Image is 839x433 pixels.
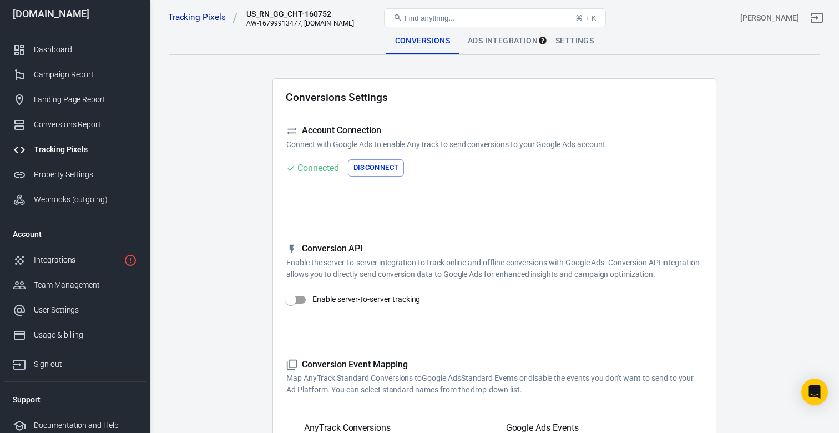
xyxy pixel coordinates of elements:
div: Documentation and Help [34,420,137,431]
a: Sign out [4,348,146,377]
a: Conversions Report [4,112,146,137]
span: Find anything... [405,14,455,22]
svg: 1 networks not verified yet [124,254,137,267]
p: Map AnyTrack Standard Conversions to Google Ads Standard Events or disable the events you don't w... [286,372,702,396]
button: Find anything...⌘ + K [384,8,606,27]
div: ⌘ + K [575,14,596,22]
div: [DOMAIN_NAME] [4,9,146,19]
div: User Settings [34,304,137,316]
div: Sign out [34,359,137,370]
h2: Conversions Settings [286,92,388,103]
button: Disconnect [348,159,405,177]
div: AW-16799913477, topgurureviews.com [246,19,354,27]
a: Tracking Pixels [168,12,238,23]
div: Campaign Report [34,69,137,80]
a: Usage & billing [4,323,146,348]
div: Webhooks (outgoing) [34,194,137,205]
a: Tracking Pixels [4,137,146,162]
a: Property Settings [4,162,146,187]
div: Ads Integration [459,28,547,54]
div: Conversions Report [34,119,137,130]
a: Landing Page Report [4,87,146,112]
a: Campaign Report [4,62,146,87]
div: Integrations [34,254,119,266]
div: Account id: ftn1HAQg [740,12,799,24]
li: Support [4,386,146,413]
a: Sign out [803,4,830,31]
a: Team Management [4,273,146,298]
div: Connected [297,161,339,175]
div: Team Management [34,279,137,291]
div: Property Settings [34,169,137,180]
div: Tracking Pixels [34,144,137,155]
li: Account [4,221,146,248]
div: Landing Page Report [34,94,137,105]
span: Enable server-to-server tracking [312,294,420,305]
a: Dashboard [4,37,146,62]
h5: Conversion API [286,243,702,255]
div: Tooltip anchor [538,36,548,46]
div: Usage & billing [34,329,137,341]
h5: Account Connection [286,125,702,137]
a: Integrations [4,248,146,273]
div: US_RN_GG_CHT-160752 [246,8,354,19]
div: Dashboard [34,44,137,56]
div: Open Intercom Messenger [801,379,828,405]
a: Webhooks (outgoing) [4,187,146,212]
p: Connect with Google Ads to enable AnyTrack to send conversions to your Google Ads account. [286,139,702,150]
div: Settings [547,28,603,54]
p: Enable the server-to-server integration to track online and offline conversions with Google Ads. ... [286,257,702,280]
h5: Conversion Event Mapping [286,359,702,371]
div: Conversions [386,28,459,54]
a: User Settings [4,298,146,323]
